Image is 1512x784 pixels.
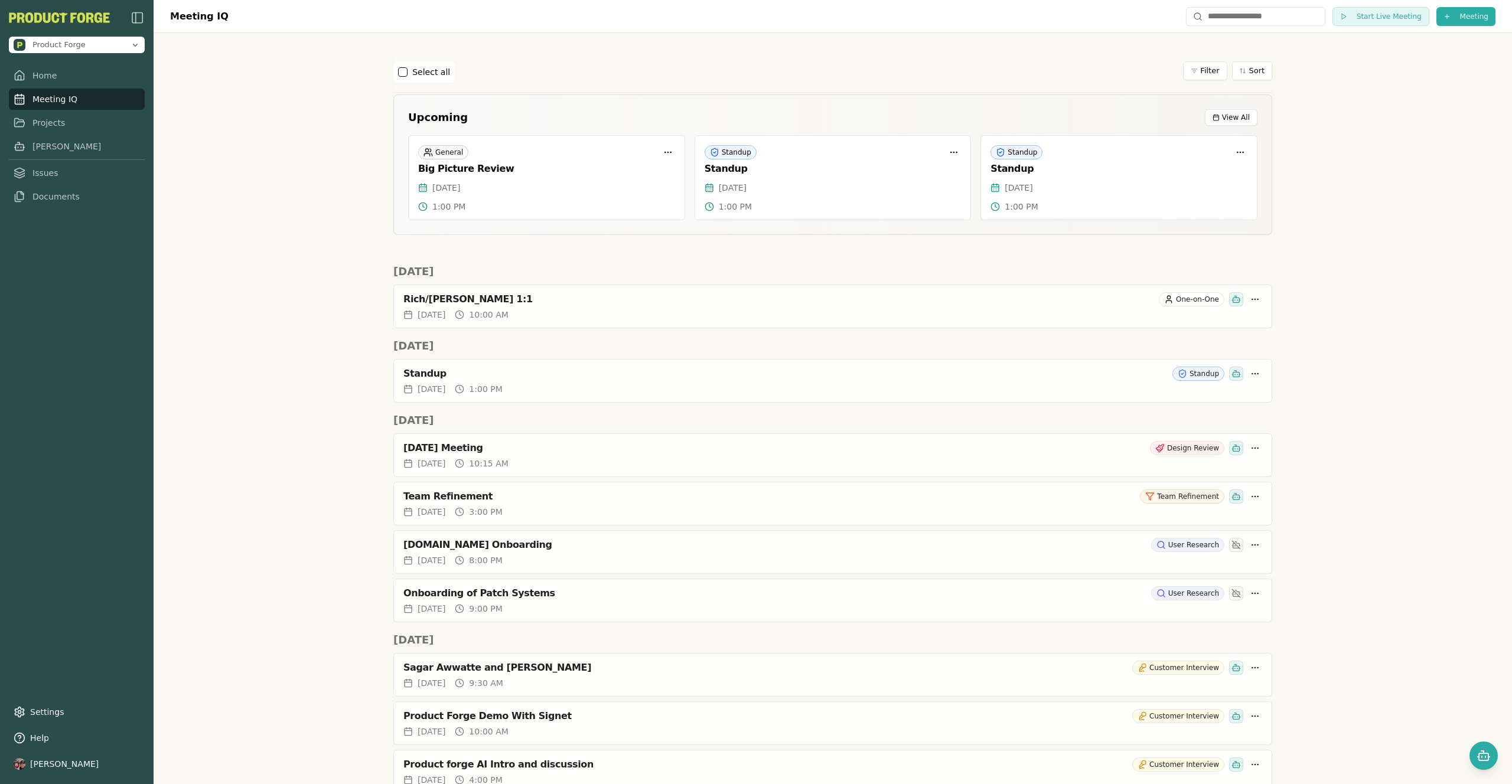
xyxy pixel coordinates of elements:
span: 8:00 PM [469,554,502,566]
button: View All [1205,109,1257,126]
button: More options [1248,367,1262,381]
div: [DOMAIN_NAME] Onboarding [403,539,1146,551]
h1: Meeting IQ [170,9,229,24]
span: 9:30 AM [469,677,503,689]
div: Smith has not been invited [1229,586,1243,600]
div: User Research [1151,538,1224,552]
div: User Research [1151,586,1224,600]
button: More options [1248,757,1262,772]
a: [DOMAIN_NAME] OnboardingUser Research[DATE]8:00 PM [393,530,1272,574]
div: Team Refinement [1140,489,1224,504]
span: [DATE] [418,309,445,321]
span: [DATE] [418,458,445,469]
button: More options [1233,145,1247,159]
div: Product Forge Demo With Signet [403,710,1128,722]
button: Open organization switcher [9,37,145,53]
div: Customer Interview [1132,661,1224,675]
button: More options [1248,709,1262,723]
a: Documents [9,186,145,207]
label: Select all [412,66,450,78]
div: Team Refinement [403,491,1135,502]
h2: [DATE] [393,412,1272,429]
span: 10:00 AM [469,309,508,321]
span: [DATE] [418,383,445,395]
span: 1:00 PM [469,383,502,395]
div: Standup [990,163,1247,175]
a: Settings [9,701,145,723]
button: Close Sidebar [131,11,145,25]
div: Big Picture Review [418,163,675,175]
img: sidebar [131,11,145,25]
div: Product forge AI Intro and discussion [403,759,1128,770]
div: Standup [990,145,1042,159]
button: Open chat [1469,741,1498,770]
img: Product Forge [9,12,110,23]
div: Customer Interview [1132,757,1224,772]
img: Product Forge [14,39,25,51]
div: Smith has been invited [1229,441,1243,455]
span: [DATE] [418,554,445,566]
div: Smith has been invited [1229,367,1243,381]
button: Sort [1231,61,1272,80]
div: Smith has been invited [1229,661,1243,675]
div: Standup [705,163,962,175]
span: Product Forge [32,40,86,50]
span: Meeting [1460,12,1488,21]
div: Smith has not been invited [1229,538,1243,552]
span: 10:00 AM [469,726,508,737]
button: More options [1248,661,1262,675]
button: More options [1248,489,1262,504]
button: Help [9,727,145,749]
button: Start Live Meeting [1332,7,1429,26]
span: 1:00 PM [432,201,465,213]
span: [DATE] [432,182,460,194]
a: Home [9,65,145,86]
a: Issues [9,162,145,184]
h2: [DATE] [393,263,1272,280]
span: 9:00 PM [469,603,502,615]
button: More options [1248,292,1262,306]
span: [DATE] [1005,182,1032,194]
div: Smith has been invited [1229,709,1243,723]
span: 1:00 PM [1005,201,1038,213]
a: [PERSON_NAME] [9,136,145,157]
button: More options [947,145,961,159]
span: 3:00 PM [469,506,502,518]
div: Smith has been invited [1229,757,1243,772]
div: Rich/[PERSON_NAME] 1:1 [403,293,1154,305]
div: Standup [1172,367,1224,381]
div: Standup [403,368,1168,380]
span: [DATE] [418,603,445,615]
button: PF-Logo [9,12,110,23]
button: [PERSON_NAME] [9,753,145,775]
a: [DATE] MeetingDesign Review[DATE]10:15 AM [393,433,1272,477]
a: Team RefinementTeam Refinement[DATE]3:00 PM [393,482,1272,525]
button: More options [1248,586,1262,600]
span: View All [1222,113,1250,122]
div: Standup [705,145,757,159]
span: 10:15 AM [469,458,508,469]
span: [DATE] [418,677,445,689]
a: Meeting IQ [9,89,145,110]
img: profile [14,758,25,770]
a: Rich/[PERSON_NAME] 1:1One-on-One[DATE]10:00 AM [393,285,1272,328]
div: [DATE] Meeting [403,442,1145,454]
div: Sagar Awwatte and [PERSON_NAME] [403,662,1128,674]
div: Smith has been invited [1229,489,1243,504]
div: Smith has been invited [1229,292,1243,306]
span: [DATE] [719,182,747,194]
button: Filter [1183,61,1227,80]
button: More options [661,145,675,159]
h2: [DATE] [393,632,1272,648]
span: 1:00 PM [719,201,752,213]
button: More options [1248,441,1262,455]
button: More options [1248,538,1262,552]
div: Onboarding of Patch Systems [403,587,1146,599]
span: Start Live Meeting [1357,12,1422,21]
a: Projects [9,112,145,133]
div: General [418,145,468,159]
h2: [DATE] [393,338,1272,354]
div: One-on-One [1159,292,1224,306]
div: Customer Interview [1132,709,1224,723]
button: Meeting [1436,7,1495,26]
